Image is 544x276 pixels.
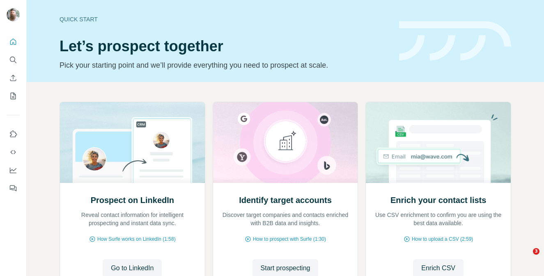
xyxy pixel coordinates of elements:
p: Use CSV enrichment to confirm you are using the best data available. [374,211,503,227]
p: Pick your starting point and we’ll provide everything you need to prospect at scale. [60,59,389,71]
h1: Let’s prospect together [60,38,389,55]
img: banner [399,21,511,61]
span: How to prospect with Surfe (1:30) [253,235,326,243]
div: Quick start [60,15,389,23]
button: Use Surfe on LinkedIn [7,127,20,141]
span: How Surfe works on LinkedIn (1:58) [97,235,176,243]
button: My lists [7,89,20,103]
span: Go to LinkedIn [111,263,154,273]
button: Enrich CSV [7,71,20,85]
button: Quick start [7,34,20,49]
img: Avatar [7,8,20,21]
iframe: Intercom live chat [516,248,536,268]
span: Enrich CSV [421,263,455,273]
button: Use Surfe API [7,145,20,160]
h2: Prospect on LinkedIn [91,194,174,206]
button: Search [7,52,20,67]
button: Feedback [7,181,20,196]
img: Identify target accounts [213,102,358,183]
img: Enrich your contact lists [365,102,511,183]
img: Prospect on LinkedIn [60,102,205,183]
span: How to upload a CSV (2:59) [412,235,473,243]
h2: Enrich your contact lists [390,194,486,206]
p: Reveal contact information for intelligent prospecting and instant data sync. [68,211,197,227]
span: 3 [533,248,539,255]
h2: Identify target accounts [239,194,332,206]
p: Discover target companies and contacts enriched with B2B data and insights. [221,211,350,227]
span: Start prospecting [261,263,310,273]
button: Dashboard [7,163,20,178]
